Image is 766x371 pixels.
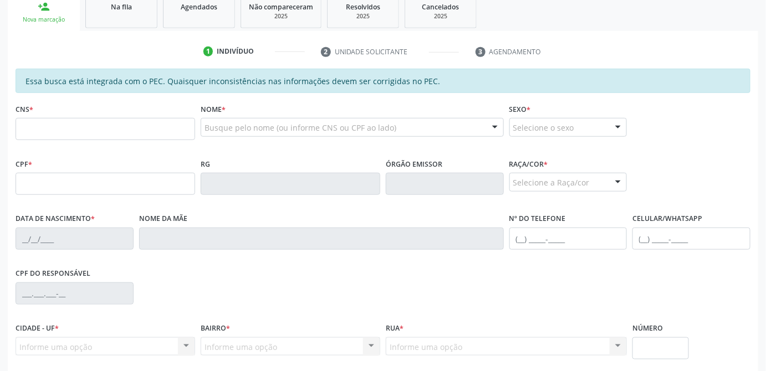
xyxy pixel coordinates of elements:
label: Rua [386,320,404,337]
label: CNS [16,101,33,118]
label: Número [632,320,663,337]
label: CPF [16,156,32,173]
span: Não compareceram [249,2,313,12]
input: (__) _____-_____ [509,228,627,250]
input: __/__/____ [16,228,134,250]
span: Selecione a Raça/cor [513,177,590,188]
div: 2025 [335,12,391,20]
span: Cancelados [422,2,459,12]
input: (__) _____-_____ [632,228,750,250]
input: ___.___.___-__ [16,282,134,305]
label: Nº do Telefone [509,210,566,228]
div: Essa busca está integrada com o PEC. Quaisquer inconsistências nas informações devem ser corrigid... [16,69,750,93]
div: 2025 [413,12,468,20]
span: Agendados [181,2,217,12]
label: RG [201,156,210,173]
div: 2025 [249,12,313,20]
label: Celular/WhatsApp [632,210,702,228]
div: person_add [38,1,50,13]
label: Data de nascimento [16,210,95,228]
label: Órgão emissor [386,156,442,173]
label: Sexo [509,101,531,118]
div: Indivíduo [217,47,254,56]
span: Resolvidos [346,2,380,12]
label: Cidade - UF [16,320,59,337]
span: Busque pelo nome (ou informe CNS ou CPF ao lado) [205,122,396,133]
label: Bairro [201,320,230,337]
span: Na fila [111,2,132,12]
span: Selecione o sexo [513,122,574,133]
label: Nome [201,101,226,118]
div: 1 [203,47,213,56]
label: Raça/cor [509,156,548,173]
label: Nome da mãe [139,210,187,228]
div: Nova marcação [16,16,72,24]
label: CPF do responsável [16,265,90,282]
